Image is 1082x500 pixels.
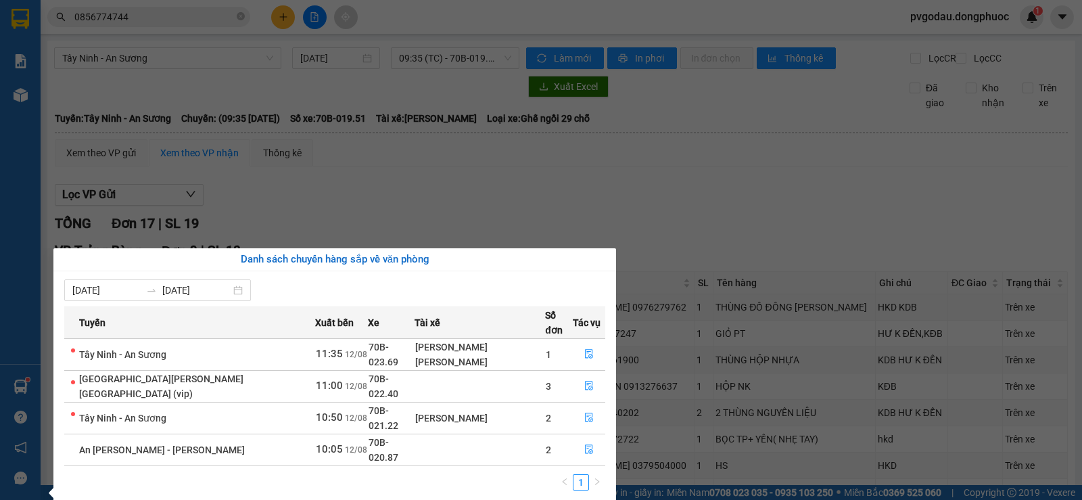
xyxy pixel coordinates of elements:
[79,349,166,360] span: Tây Ninh - An Sương
[146,285,157,296] span: swap-right
[573,439,605,461] button: file-done
[79,315,105,330] span: Tuyến
[345,413,367,423] span: 12/08
[545,308,572,338] span: Số đơn
[557,474,573,491] li: Previous Page
[573,344,605,365] button: file-done
[368,315,379,330] span: Xe
[589,474,605,491] button: right
[316,380,343,392] span: 11:00
[573,475,588,490] a: 1
[162,283,231,298] input: Đến ngày
[546,413,551,424] span: 2
[369,373,398,399] span: 70B-022.40
[79,373,243,399] span: [GEOGRAPHIC_DATA][PERSON_NAME][GEOGRAPHIC_DATA] (vip)
[64,252,605,268] div: Danh sách chuyến hàng sắp về văn phòng
[345,445,367,455] span: 12/08
[369,405,398,431] span: 70B-021.22
[79,413,166,424] span: Tây Ninh - An Sương
[546,381,551,392] span: 3
[584,413,594,424] span: file-done
[315,315,354,330] span: Xuất bến
[573,407,605,429] button: file-done
[415,340,545,369] div: [PERSON_NAME] [PERSON_NAME]
[316,443,343,455] span: 10:05
[546,445,551,455] span: 2
[584,381,594,392] span: file-done
[584,349,594,360] span: file-done
[345,382,367,391] span: 12/08
[316,348,343,360] span: 11:35
[593,478,601,486] span: right
[415,411,545,426] div: [PERSON_NAME]
[316,411,343,424] span: 10:50
[79,445,245,455] span: An [PERSON_NAME] - [PERSON_NAME]
[573,474,589,491] li: 1
[584,445,594,455] span: file-done
[369,342,398,367] span: 70B-023.69
[589,474,605,491] li: Next Page
[573,315,601,330] span: Tác vụ
[573,376,605,397] button: file-done
[369,437,398,463] span: 70B-020.87
[345,350,367,359] span: 12/08
[561,478,569,486] span: left
[72,283,141,298] input: Từ ngày
[557,474,573,491] button: left
[415,315,440,330] span: Tài xế
[546,349,551,360] span: 1
[146,285,157,296] span: to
